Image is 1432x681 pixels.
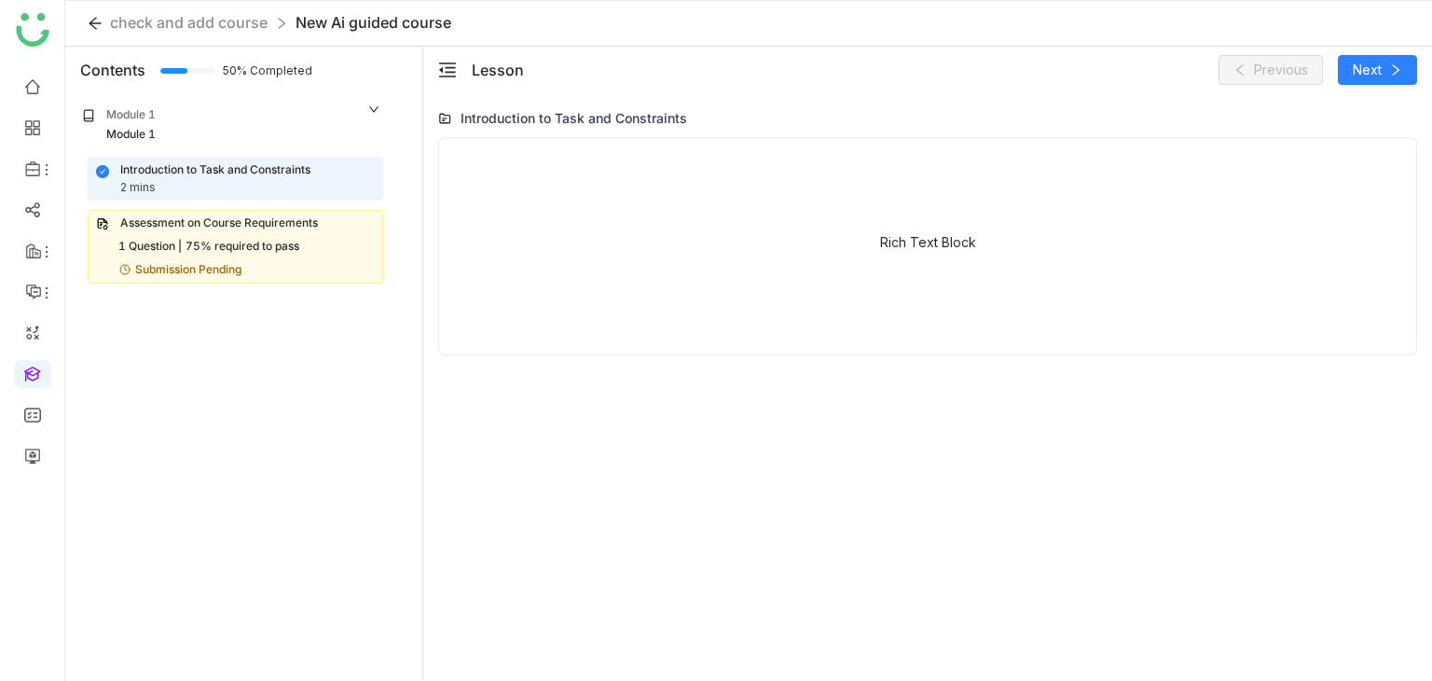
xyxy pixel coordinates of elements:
[186,238,299,256] div: 75% required to pass
[96,217,109,230] img: assessment.svg
[118,238,182,256] div: 1 Question |
[1353,60,1382,80] span: Next
[120,215,318,232] div: Assessment on Course Requirements
[461,108,687,128] div: Introduction to Task and Constraints
[80,59,145,81] div: Contents
[438,61,457,80] button: menu-fold
[120,179,156,197] div: 2 mins
[110,13,268,32] span: check and add course
[438,112,451,125] img: lms-folder.svg
[16,13,49,47] img: logo
[106,106,156,124] div: Module 1
[135,261,241,279] div: Submission Pending
[438,61,457,79] span: menu-fold
[472,59,524,81] div: Lesson
[106,126,156,144] div: Module 1
[1338,55,1417,85] button: Next
[222,65,244,76] span: 50% Completed
[296,13,451,32] span: New Ai guided course
[1219,55,1323,85] button: Previous
[880,234,976,250] div: Rich Text Block
[69,93,394,157] div: Module 1Module 1
[120,161,310,179] div: Introduction to Task and Constraints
